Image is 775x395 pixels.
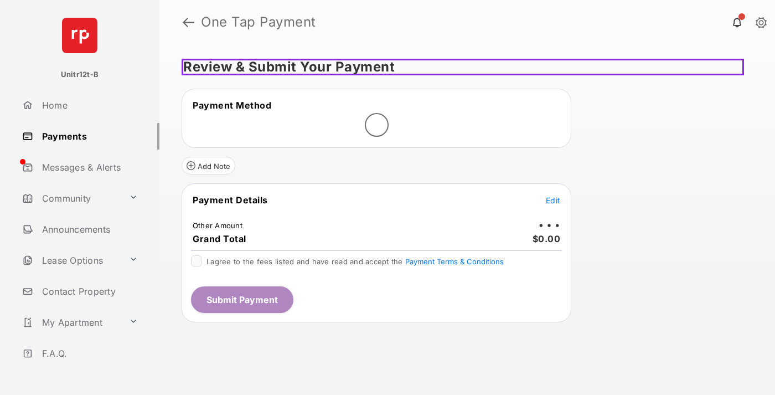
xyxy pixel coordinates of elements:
span: I agree to the fees listed and have read and accept the [206,257,504,266]
button: Add Note [182,157,235,175]
a: Lease Options [18,247,125,274]
img: svg+xml;base64,PHN2ZyB4bWxucz0iaHR0cDovL3d3dy53My5vcmcvMjAwMC9zdmciIHdpZHRoPSI2NCIgaGVpZ2h0PSI2NC... [62,18,97,53]
a: F.A.Q. [18,340,159,367]
a: Messages & Alerts [18,154,159,181]
button: Edit [546,194,560,206]
a: Payments [18,123,159,150]
button: I agree to the fees listed and have read and accept the [405,257,504,266]
span: Edit [546,196,560,205]
td: Other Amount [192,220,243,230]
span: Payment Details [193,194,268,206]
strong: One Tap Payment [201,16,316,29]
h5: Review & Submit Your Payment [182,59,744,75]
button: Submit Payment [191,286,293,313]
a: Community [18,185,125,212]
a: Home [18,92,159,119]
a: Announcements [18,216,159,243]
span: Grand Total [193,233,246,244]
a: My Apartment [18,309,125,336]
span: $0.00 [533,233,561,244]
a: Contact Property [18,278,159,305]
span: Payment Method [193,100,271,111]
p: Unitr12t-B [61,69,99,80]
